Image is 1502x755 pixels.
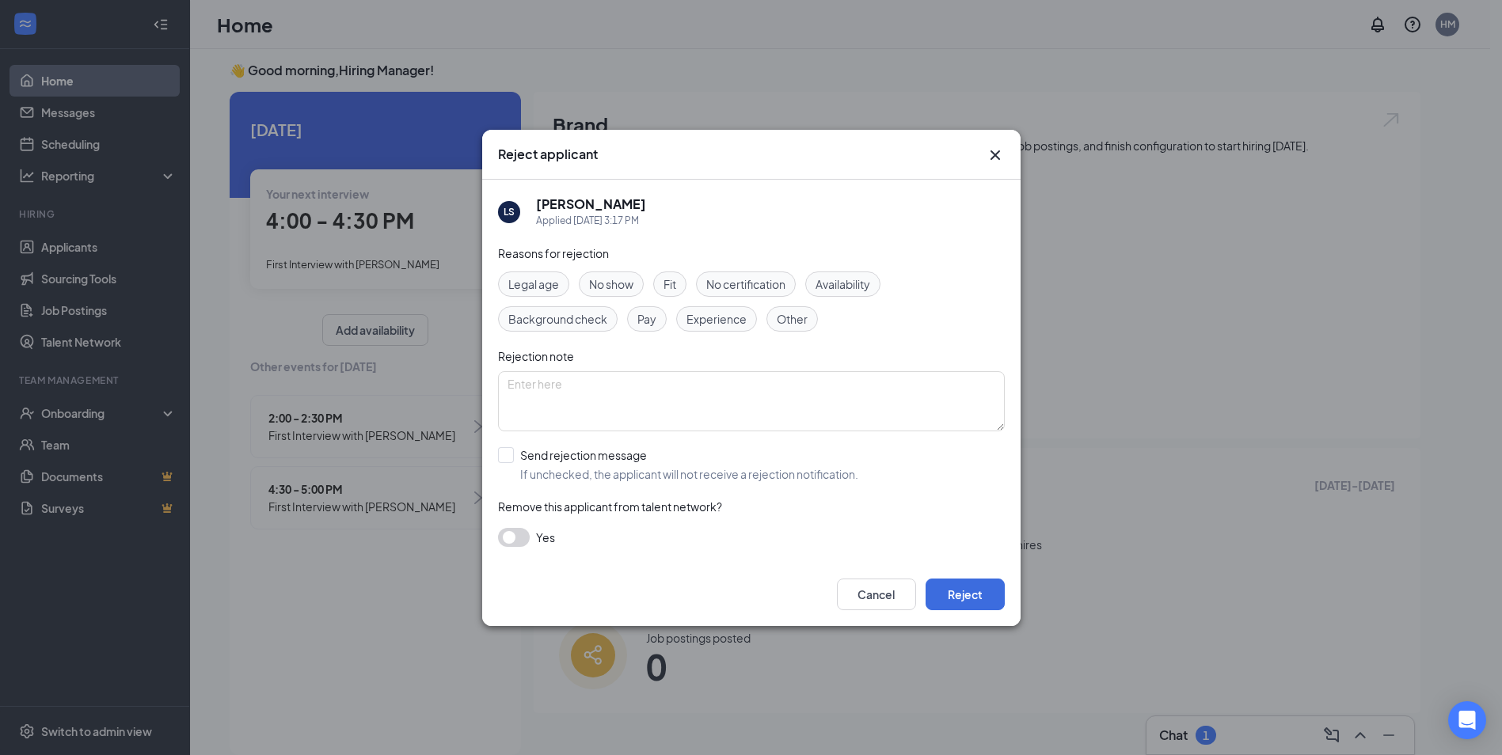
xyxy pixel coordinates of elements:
span: Yes [536,528,555,547]
div: LS [504,205,515,218]
span: Other [777,310,808,328]
span: Legal age [508,275,559,293]
span: Pay [637,310,656,328]
button: Reject [926,579,1005,610]
button: Cancel [837,579,916,610]
div: Applied [DATE] 3:17 PM [536,213,646,229]
svg: Cross [986,146,1005,165]
span: No show [589,275,633,293]
div: Open Intercom Messenger [1448,701,1486,739]
span: Background check [508,310,607,328]
h5: [PERSON_NAME] [536,195,646,213]
span: Rejection note [498,349,574,363]
button: Close [986,146,1005,165]
span: Remove this applicant from talent network? [498,499,722,514]
span: Fit [664,275,676,293]
span: Reasons for rejection [498,246,609,260]
span: Availability [816,275,870,293]
h3: Reject applicant [498,146,598,163]
span: Experience [686,310,747,328]
span: No certification [706,275,785,293]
